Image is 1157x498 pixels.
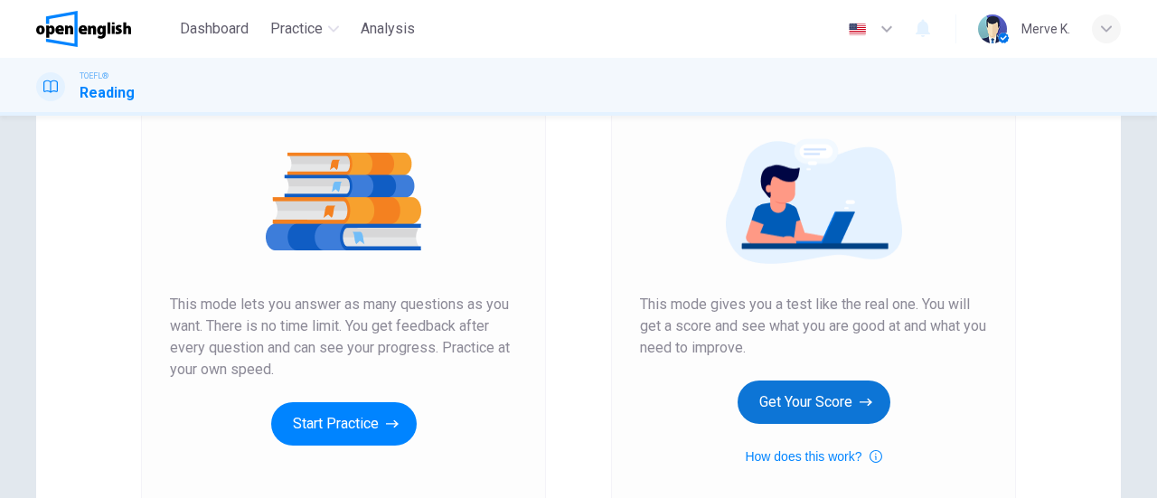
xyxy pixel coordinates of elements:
[36,11,131,47] img: OpenEnglish logo
[361,18,415,40] span: Analysis
[263,13,346,45] button: Practice
[271,402,417,446] button: Start Practice
[180,18,249,40] span: Dashboard
[80,82,135,104] h1: Reading
[173,13,256,45] button: Dashboard
[170,294,517,381] span: This mode lets you answer as many questions as you want. There is no time limit. You get feedback...
[640,294,987,359] span: This mode gives you a test like the real one. You will get a score and see what you are good at a...
[738,381,890,424] button: Get Your Score
[270,18,323,40] span: Practice
[353,13,422,45] button: Analysis
[80,70,108,82] span: TOEFL®
[1021,18,1070,40] div: Merve K.
[846,23,869,36] img: en
[745,446,881,467] button: How does this work?
[978,14,1007,43] img: Profile picture
[36,11,173,47] a: OpenEnglish logo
